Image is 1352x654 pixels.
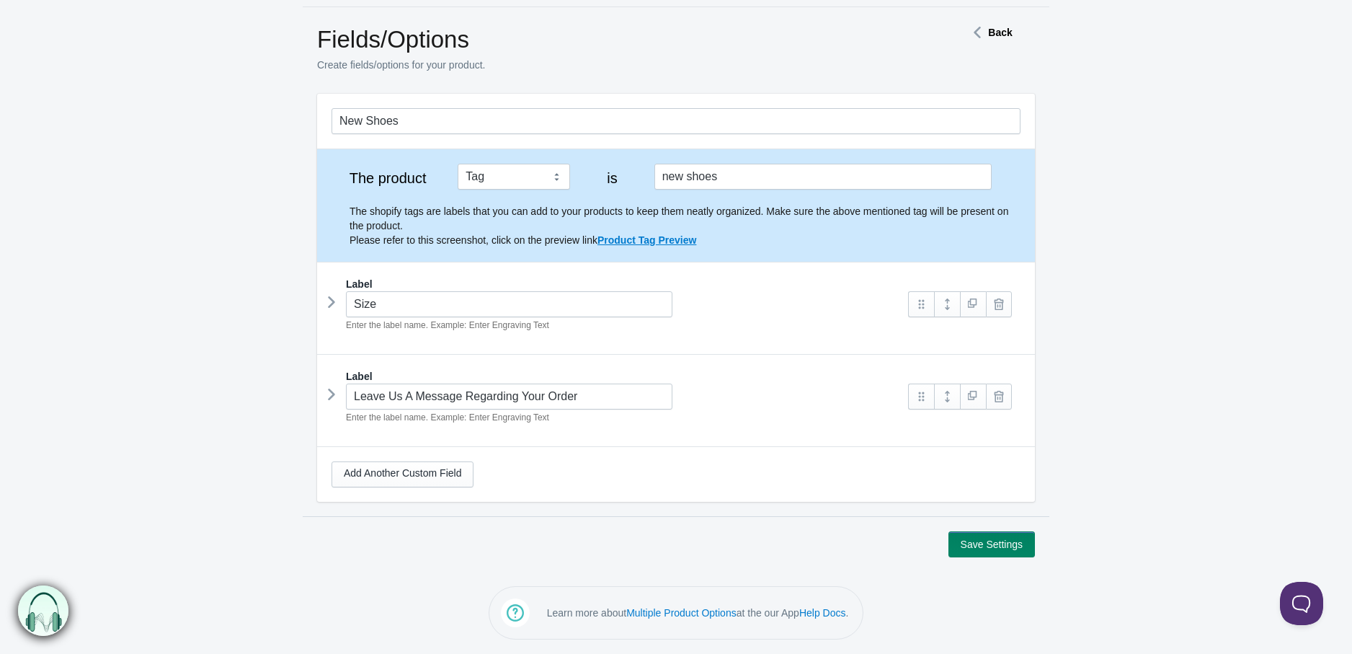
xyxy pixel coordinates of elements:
em: Enter the label name. Example: Enter Engraving Text [346,412,549,423]
p: Learn more about at the our App . [547,606,849,620]
label: Label [346,277,373,291]
input: General Options Set [332,108,1020,134]
a: Help Docs [799,607,846,619]
a: Add Another Custom Field [332,461,473,487]
a: Product Tag Preview [597,234,696,246]
strong: Back [988,27,1012,38]
em: Enter the label name. Example: Enter Engraving Text [346,320,549,330]
label: is [584,171,641,185]
p: Create fields/options for your product. [317,58,915,72]
h1: Fields/Options [317,25,915,54]
img: bxm.png [18,585,68,636]
iframe: Toggle Customer Support [1280,582,1323,625]
a: Multiple Product Options [626,607,737,619]
label: Label [346,369,373,384]
button: Save Settings [948,531,1035,557]
p: The shopify tags are labels that you can add to your products to keep them neatly organized. Make... [350,204,1020,247]
a: Back [966,27,1012,38]
label: The product [332,171,444,185]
